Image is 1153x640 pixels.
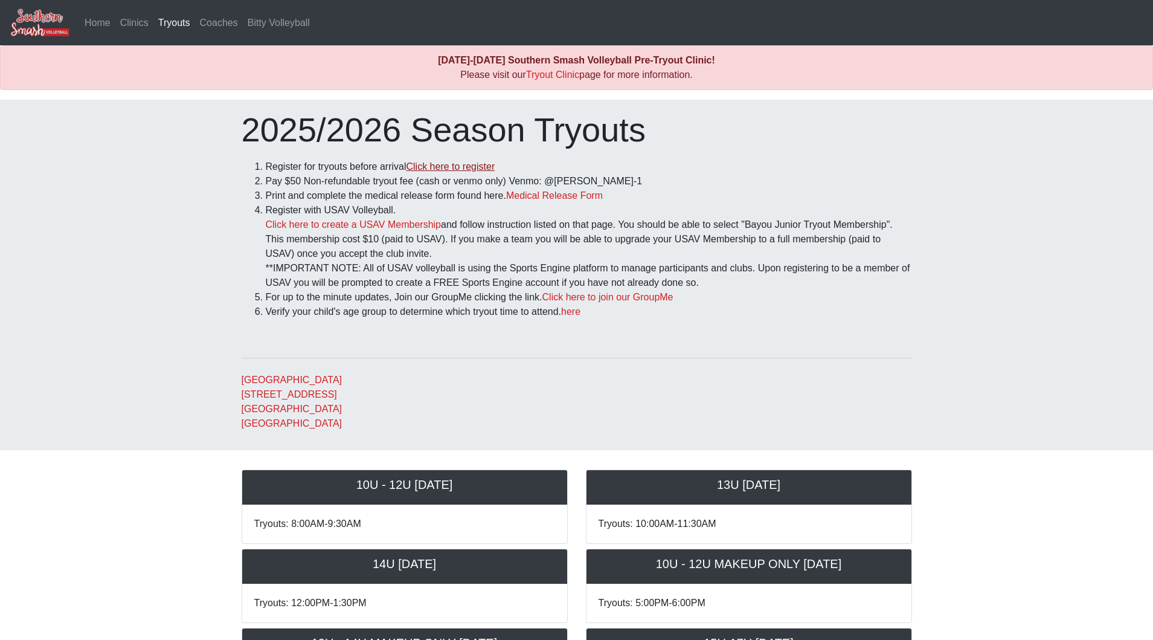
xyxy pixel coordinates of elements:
[254,596,555,610] p: Tryouts: 12:00PM-1:30PM
[599,557,899,571] h5: 10U - 12U MAKEUP ONLY [DATE]
[195,11,243,35] a: Coaches
[266,290,912,305] li: For up to the minute updates, Join our GroupMe clicking the link.
[254,557,555,571] h5: 14U [DATE]
[599,477,899,492] h5: 13U [DATE]
[506,190,603,201] a: Medical Release Form
[254,517,555,531] p: Tryouts: 8:00AM-9:30AM
[266,203,912,290] li: Register with USAV Volleyball. and follow instruction listed on that page. You should be able to ...
[406,161,495,172] a: Click here to register
[266,305,912,319] li: Verify your child's age group to determine which tryout time to attend.
[242,375,342,428] a: [GEOGRAPHIC_DATA][STREET_ADDRESS][GEOGRAPHIC_DATA][GEOGRAPHIC_DATA]
[526,69,579,80] a: Tryout Clinic
[266,189,912,203] li: Print and complete the medical release form found here.
[266,174,912,189] li: Pay $50 Non-refundable tryout fee (cash or venmo only) Venmo: @[PERSON_NAME]-1
[438,55,715,65] b: [DATE]-[DATE] Southern Smash Volleyball Pre-Tryout Clinic!
[153,11,195,35] a: Tryouts
[266,219,441,230] a: Click here to create a USAV Membership
[242,109,912,150] h1: 2025/2026 Season Tryouts
[80,11,115,35] a: Home
[561,306,580,317] a: here
[115,11,153,35] a: Clinics
[10,8,70,37] img: Southern Smash Volleyball
[266,160,912,174] li: Register for tryouts before arrival
[542,292,673,302] a: Click here to join our GroupMe
[254,477,555,492] h5: 10U - 12U [DATE]
[599,596,899,610] p: Tryouts: 5:00PM-6:00PM
[243,11,315,35] a: Bitty Volleyball
[599,517,899,531] p: Tryouts: 10:00AM-11:30AM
